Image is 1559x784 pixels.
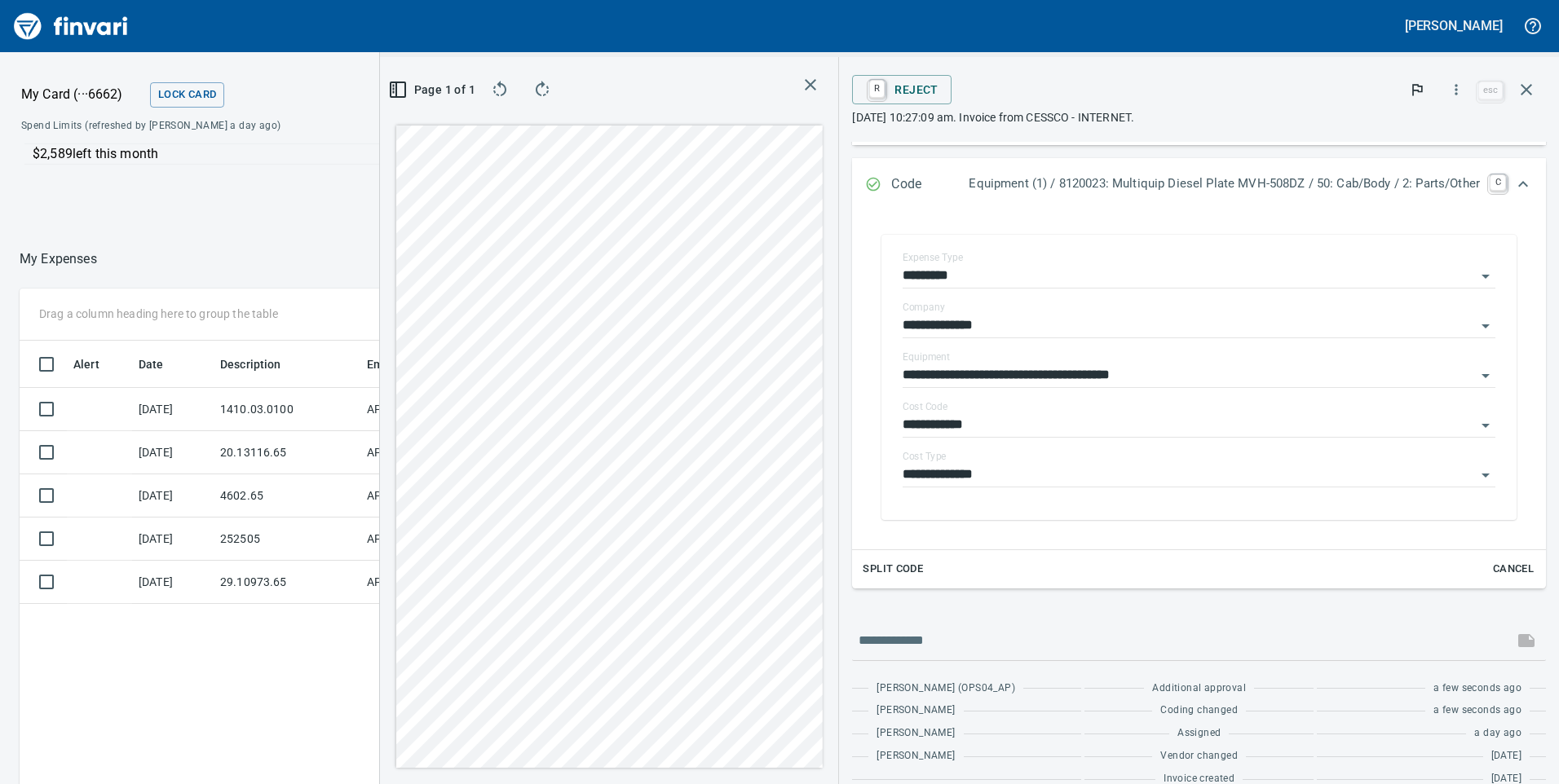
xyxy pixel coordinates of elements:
span: [PERSON_NAME] [877,725,955,742]
td: 1410.03.0100 [214,388,360,431]
button: Open [1474,464,1497,487]
span: Page 1 of 1 [400,80,467,100]
span: [PERSON_NAME] (OPS04_AP) [877,680,1015,697]
span: Date [139,355,185,374]
label: Cost Type [903,451,947,461]
span: [PERSON_NAME] [877,703,955,719]
span: Description [220,355,303,374]
span: Employee [367,355,419,374]
span: a few seconds ago [1433,680,1521,697]
nav: breadcrumb [20,249,97,269]
td: 4602.65 [214,474,360,518]
td: AP Invoices [360,388,483,431]
span: a day ago [1474,725,1521,742]
td: [DATE] [132,431,214,474]
p: Online and foreign allowed [8,165,554,181]
span: Spend Limits (refreshed by [PERSON_NAME] a day ago) [21,118,416,134]
span: Assigned [1177,725,1221,742]
td: [DATE] [132,474,214,518]
span: a few seconds ago [1433,703,1521,719]
a: esc [1478,81,1503,99]
td: AP Invoices [360,474,483,518]
span: Reject [865,76,938,104]
p: My Card (···6662) [21,85,144,104]
div: Expand [852,212,1546,588]
span: Description [220,355,281,374]
span: Employee [367,355,440,374]
span: Additional approval [1152,680,1246,697]
label: Company [903,302,945,312]
p: [DATE] 10:27:09 am. Invoice from CESSCO - INTERNET. [852,109,1546,126]
td: [DATE] [132,388,214,431]
button: Split Code [859,557,927,582]
span: Lock Card [158,86,216,104]
a: C [1490,174,1506,191]
button: Page 1 of 1 [393,75,474,104]
td: AP Invoices [360,561,483,604]
span: Coding changed [1160,703,1238,719]
button: More [1438,72,1474,108]
span: Split Code [863,560,923,579]
span: [DATE] [1491,748,1521,764]
label: Equipment [903,352,950,362]
span: Cancel [1491,560,1535,579]
p: Code [891,174,969,196]
button: Open [1474,414,1497,437]
label: Expense Type [903,253,963,262]
a: R [869,80,885,98]
button: Lock Card [150,82,224,108]
label: Cost Code [903,402,947,412]
td: [DATE] [132,518,214,561]
span: This records your message into the invoice and notifies anyone mentioned [1507,621,1546,660]
p: $2,589 left this month [33,144,544,164]
td: 252505 [214,518,360,561]
span: Alert [73,355,121,374]
p: My Expenses [20,249,97,269]
button: [PERSON_NAME] [1401,13,1507,38]
span: Vendor changed [1160,748,1238,764]
span: Alert [73,355,99,374]
button: Open [1474,364,1497,387]
span: Date [139,355,164,374]
p: Equipment (1) / 8120023: Multiquip Diesel Plate MVH-508DZ / 50: Cab/Body / 2: Parts/Other [969,174,1480,193]
p: Drag a column heading here to group the table [39,306,278,322]
td: AP Invoices [360,431,483,474]
td: [DATE] [132,561,214,604]
button: Cancel [1487,557,1539,582]
td: 29.10973.65 [214,561,360,604]
h5: [PERSON_NAME] [1405,17,1503,34]
td: AP Invoices [360,518,483,561]
td: 20.13116.65 [214,431,360,474]
div: Expand [852,158,1546,212]
span: [PERSON_NAME] [877,748,955,764]
button: RReject [852,75,951,104]
button: Flag [1399,72,1435,108]
button: Open [1474,315,1497,337]
button: Open [1474,265,1497,288]
img: Finvari [10,7,132,46]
